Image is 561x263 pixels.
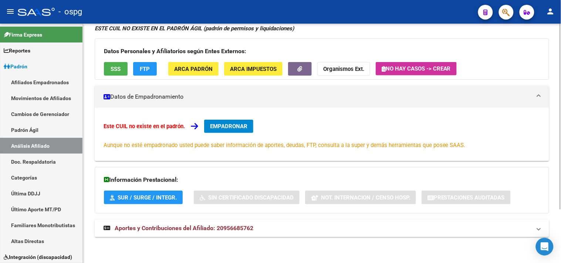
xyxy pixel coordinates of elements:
[104,142,466,148] span: Aunque no esté empadronado usted puede saber información de aportes, deudas, FTP, consulta a la s...
[168,62,219,76] button: ARCA Padrón
[230,66,277,72] span: ARCA Impuestos
[95,219,549,237] mat-expansion-panel-header: Aportes y Contribuciones del Afiliado: 20956685762
[104,175,540,185] h3: Información Prestacional:
[140,66,150,72] span: FTP
[6,7,15,16] mat-icon: menu
[174,66,213,72] span: ARCA Padrón
[4,62,27,71] span: Padrón
[104,46,540,57] h3: Datos Personales y Afiliatorios según Entes Externos:
[133,62,157,76] button: FTP
[58,4,82,20] span: - ospg
[95,108,549,161] div: Datos de Empadronamiento
[104,191,183,204] button: SUR / SURGE / INTEGR.
[95,86,549,108] mat-expansion-panel-header: Datos de Empadronamiento
[546,7,555,16] mat-icon: person
[204,120,253,133] button: EMPADRONAR
[323,66,364,72] strong: Organismos Ext.
[4,47,30,55] span: Reportes
[111,66,121,72] span: SSS
[536,238,554,256] div: Open Intercom Messenger
[194,191,300,204] button: Sin Certificado Discapacidad
[4,31,42,39] span: Firma Express
[104,62,128,76] button: SSS
[208,194,294,201] span: Sin Certificado Discapacidad
[376,62,457,75] button: No hay casos -> Crear
[118,194,177,201] span: SUR / SURGE / INTEGR.
[95,25,294,32] strong: ESTE CUIL NO EXISTE EN EL PADRÓN ÁGIL (padrón de permisos y liquidaciones)
[422,191,511,204] button: Prestaciones Auditadas
[104,93,531,101] mat-panel-title: Datos de Empadronamiento
[210,123,247,130] span: EMPADRONAR
[104,123,185,130] strong: Este CUIL no existe en el padrón.
[115,225,253,232] span: Aportes y Contribuciones del Afiliado: 20956685762
[224,62,283,76] button: ARCA Impuestos
[382,65,451,72] span: No hay casos -> Crear
[317,62,370,76] button: Organismos Ext.
[305,191,416,204] button: Not. Internacion / Censo Hosp.
[4,253,72,261] span: Integración (discapacidad)
[321,194,410,201] span: Not. Internacion / Censo Hosp.
[434,194,505,201] span: Prestaciones Auditadas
